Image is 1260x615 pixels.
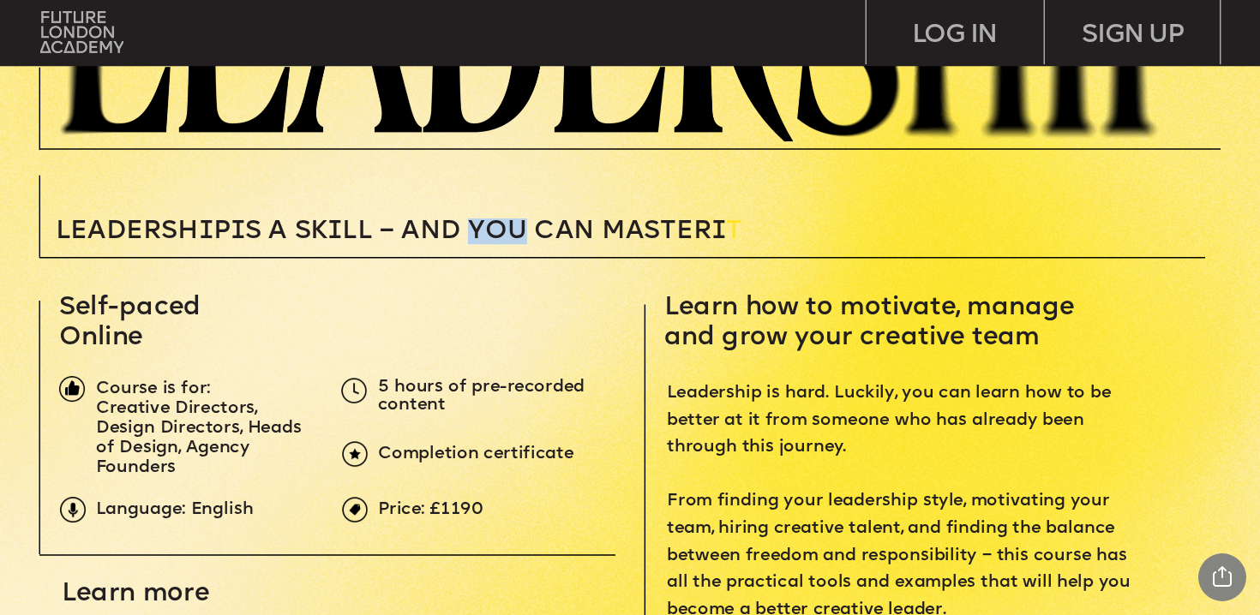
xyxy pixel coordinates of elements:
[341,378,367,403] img: upload-5dcb7aea-3d7f-4093-a867-f0427182171d.png
[59,295,201,320] span: Self-paced
[96,399,306,476] span: Creative Directors, Design Directors, Heads of Design, Agency Founders
[327,218,342,244] span: i
[378,379,590,415] span: 5 hours of pre-recorded content
[40,11,123,53] img: upload-bfdffa89-fac7-4f57-a443-c7c39906ba42.png
[378,445,573,464] span: Completion certificate
[1198,553,1246,601] div: Share
[96,500,254,519] span: Language: English
[664,295,1082,350] span: Learn how to motivate, manage and grow your creative team
[342,497,368,522] img: upload-969c61fd-ea08-4d05-af36-d273f2608f5e.png
[378,500,483,519] span: Price: £1190
[711,218,726,244] span: i
[342,441,368,467] img: upload-6b0d0326-a6ce-441c-aac1-c2ff159b353e.png
[59,325,143,350] span: Online
[60,497,86,522] img: upload-9eb2eadd-7bf9-4b2b-b585-6dd8b9275b41.png
[56,218,942,244] p: T
[56,218,726,244] span: Leadersh p s a sk ll – and you can MASTER
[198,218,213,244] span: i
[96,380,211,399] span: Course is for:
[59,376,85,402] img: image-1fa7eedb-a71f-428c-a033-33de134354ef.png
[230,218,244,244] span: i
